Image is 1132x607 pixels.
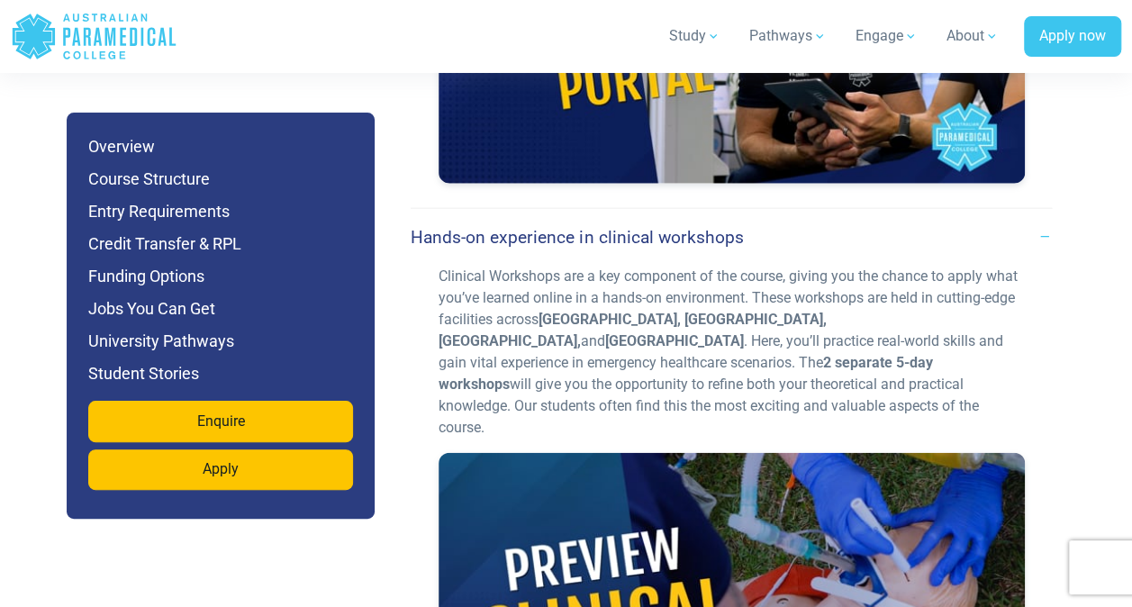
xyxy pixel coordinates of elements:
[439,311,827,349] strong: [GEOGRAPHIC_DATA], [GEOGRAPHIC_DATA], [GEOGRAPHIC_DATA],
[1024,16,1121,58] a: Apply now
[845,11,928,61] a: Engage
[439,266,1025,439] p: Clinical Workshops are a key component of the course, giving you the chance to apply what you’ve ...
[605,332,744,349] strong: [GEOGRAPHIC_DATA]
[11,7,177,66] a: Australian Paramedical College
[936,11,1010,61] a: About
[411,227,743,248] h4: Hands-on experience in clinical workshops
[439,354,933,393] strong: 2 separate 5-day workshops
[411,216,1052,258] a: Hands-on experience in clinical workshops
[738,11,838,61] a: Pathways
[658,11,731,61] a: Study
